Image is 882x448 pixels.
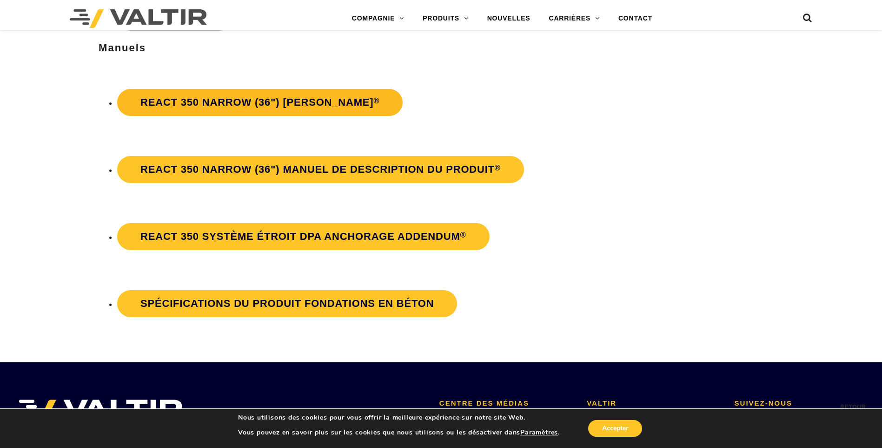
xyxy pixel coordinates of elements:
[735,400,868,407] h2: SUIVEZ-NOUS
[609,9,662,28] a: CONTACT
[495,163,501,172] sup: ®
[140,96,373,108] font: REACT 350 Narrow (36") [PERSON_NAME]
[539,9,609,28] a: CARRIÈRES
[238,414,560,422] p: Nous utilisons des cookies pour vous offrir la meilleure expérience sur notre site Web.
[14,400,183,423] img: VALTIR
[520,428,558,437] button: Paramètres
[439,400,573,407] h2: CENTRE DES MÉDIAS
[373,96,379,105] sup: ®
[140,163,495,175] font: REACT 350 Narrow (36") Manuel de description du produit
[140,298,434,309] strong: Spécifications du produit Fondations en béton
[238,428,520,437] font: Vous pouvez en savoir plus sur les cookies que nous utilisons ou les désactiver dans
[413,9,478,28] a: PRODUITS
[343,9,413,28] a: COMPAGNIE
[99,42,146,54] strong: Manuels
[588,420,642,437] button: Accepter
[117,89,403,116] a: REACT 350 Narrow (36") [PERSON_NAME]®
[70,9,207,28] img: Valtir
[117,156,524,183] a: REACT 350 Narrow (36") Manuel de description du produit®
[840,402,863,434] span: Retour au début
[117,223,489,250] a: REACT 350 Système étroit DPA Anchorage Addendum®
[117,290,457,317] a: Spécifications du produit Fondations en béton
[587,400,720,407] h2: VALTIR
[478,9,540,28] a: NOUVELLES
[140,231,460,242] font: REACT 350 Système étroit DPA Anchorage Addendum
[460,231,466,239] sup: ®
[558,428,560,437] font: .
